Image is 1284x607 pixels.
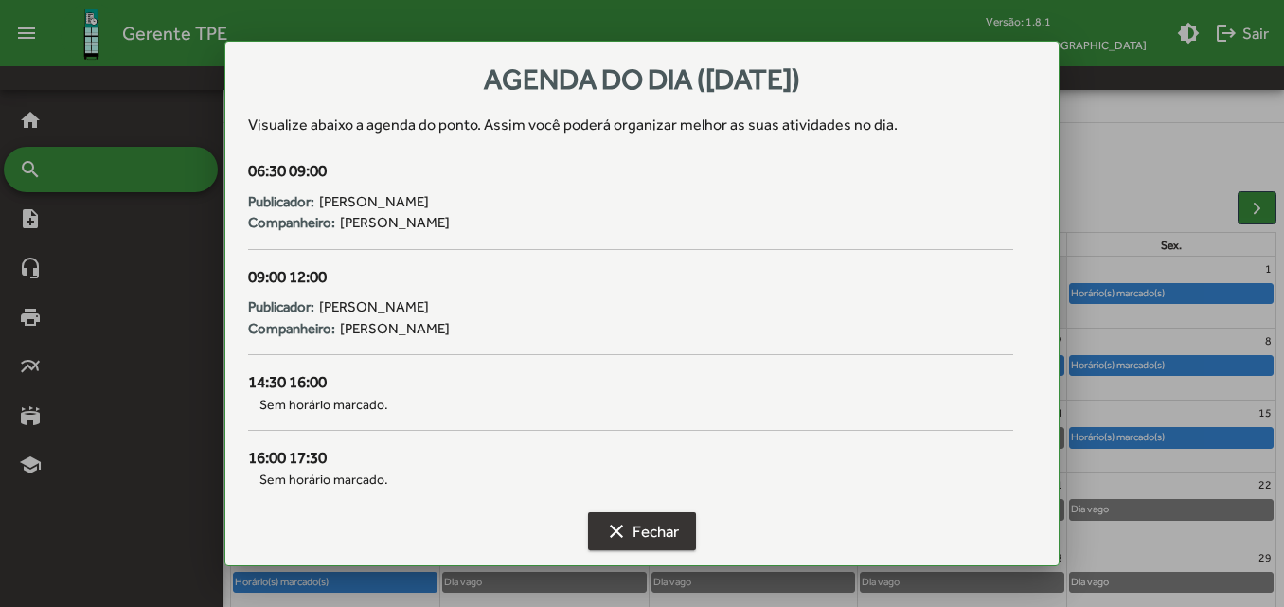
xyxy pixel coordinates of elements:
span: [PERSON_NAME] [319,296,429,318]
span: Fechar [605,514,679,548]
div: 16:00 17:30 [248,446,1012,471]
span: [PERSON_NAME] [340,212,450,234]
span: [PERSON_NAME] [319,191,429,213]
strong: Publicador: [248,191,314,213]
span: [PERSON_NAME] [340,318,450,340]
span: Agenda do dia ([DATE]) [484,62,800,96]
strong: Companheiro: [248,318,335,340]
button: Fechar [588,512,696,550]
div: 06:30 09:00 [248,159,1012,184]
div: 09:00 12:00 [248,265,1012,290]
div: Visualize abaixo a agenda do ponto . Assim você poderá organizar melhor as suas atividades no dia. [248,114,1035,136]
span: Sem horário marcado. [248,470,1012,490]
strong: Companheiro: [248,212,335,234]
strong: Publicador: [248,296,314,318]
span: Sem horário marcado. [248,395,1012,415]
div: 14:30 16:00 [248,370,1012,395]
mat-icon: clear [605,520,628,543]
